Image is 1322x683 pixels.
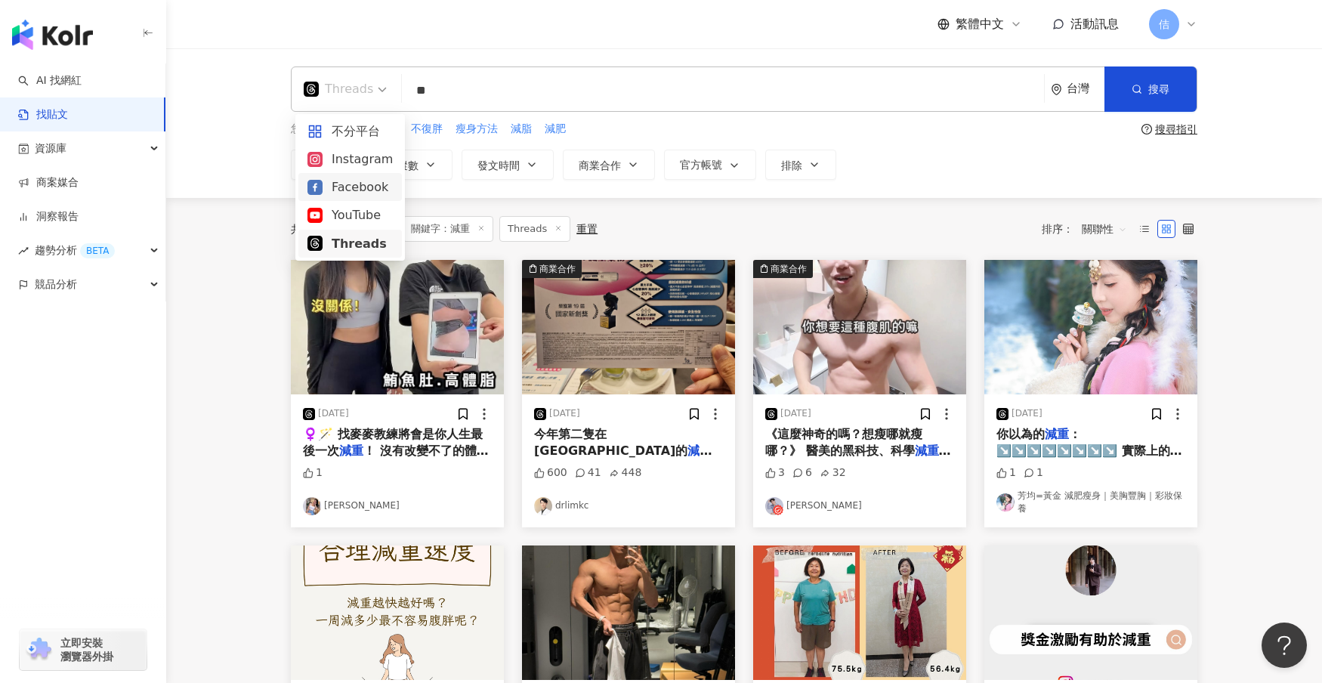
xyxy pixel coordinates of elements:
span: 關聯性 [1082,217,1127,241]
div: 32 [820,465,846,481]
a: searchAI 找網紅 [18,73,82,88]
div: 重置 [576,223,598,235]
span: 繁體中文 [956,16,1004,32]
img: logo [12,20,93,50]
img: post-image [984,545,1197,680]
div: 1 [1024,465,1043,481]
img: KOL Avatar [303,497,321,515]
span: 今年第二隻在[GEOGRAPHIC_DATA]的 [534,427,687,458]
img: post-image [522,260,735,394]
span: 減肥 [545,122,566,137]
div: 448 [609,465,642,481]
button: 搜尋 [1104,66,1197,112]
a: KOL Avatar[PERSON_NAME] [303,497,492,515]
span: 發文時間 [477,159,520,172]
span: 瘦身方法 [456,122,498,137]
div: 1 [996,465,1016,481]
a: 洞察報告 [18,209,79,224]
button: 減脂 [510,121,533,138]
span: 活動訊息 [1070,17,1119,31]
div: 商業合作 [771,261,807,277]
button: 發文時間 [462,150,554,180]
span: appstore [307,124,323,139]
span: 不復胖 [411,122,443,137]
a: chrome extension立即安裝 瀏覽器外掛 [20,629,147,670]
div: Facebook [307,178,393,196]
img: post-image [753,545,966,680]
span: question-circle [1141,124,1152,134]
div: 6 [792,465,812,481]
span: ！ 沒有改變不了的體態💃🏻 沒有 [303,443,489,474]
span: 商業合作 [579,159,621,172]
div: [DATE] [780,407,811,420]
mark: 減重 [687,443,712,458]
div: 共 筆 [291,223,354,235]
span: 官方帳號 [680,159,722,171]
button: 瘦身方法 [455,121,499,138]
a: KOL Avatar[PERSON_NAME] [765,497,954,515]
img: post-image [291,260,504,394]
span: rise [18,246,29,256]
button: 商業合作 [563,150,655,180]
span: 排除 [781,159,802,172]
img: post-image [291,545,504,680]
span: 搜尋 [1148,83,1169,95]
img: post-image [753,260,966,394]
div: Instagram [307,150,393,168]
a: 商案媒合 [18,175,79,190]
a: KOL Avatardrlimkc [534,497,723,515]
mark: 減重 [915,443,951,458]
div: 不分平台 [307,122,393,141]
button: 排除 [765,150,836,180]
span: 資源庫 [35,131,66,165]
div: 3 [765,465,785,481]
span: Threads [499,216,570,242]
div: 1 [303,465,323,481]
button: 不復胖 [410,121,443,138]
div: post-image商業合作 [522,260,735,394]
div: [DATE] [1012,407,1042,420]
div: 排序： [1042,217,1135,241]
mark: 減重 [1045,427,1069,441]
span: 趨勢分析 [35,233,115,267]
span: 《這麼神奇的嗎？想瘦哪就瘦哪？》 醫美的黑科技、科學 [765,427,922,458]
img: post-image [522,545,735,680]
img: KOL Avatar [765,497,783,515]
div: YouTube [307,206,393,224]
span: ： ↘️↘️↘️↘️↘️↘️↘️↘️ 實際上的 [996,427,1182,458]
span: 競品分析 [35,267,77,301]
div: 台灣 [1067,82,1104,95]
button: 官方帳號 [664,150,756,180]
span: 關鍵字：減重 [403,216,493,242]
button: 減肥 [544,121,567,138]
a: KOL Avatar芳均=黃金 減肥瘦身｜美胸豐胸｜彩妝保養 [996,490,1185,515]
div: BETA [80,243,115,258]
img: KOL Avatar [996,493,1015,511]
div: 搜尋指引 [1155,123,1197,135]
button: 追蹤數 [371,150,453,180]
div: Threads [307,234,393,253]
span: ♀️🪄 找麥麥教練將會是你人生最後一次 [303,427,483,458]
div: post-image商業合作 [753,260,966,394]
div: 商業合作 [539,261,576,277]
div: [DATE] [549,407,580,420]
span: 你以為的 [996,427,1045,441]
div: post-image [984,260,1197,394]
span: 您可能感興趣： [291,122,365,137]
a: 找貼文 [18,107,68,122]
img: chrome extension [24,638,54,662]
div: Threads [304,77,373,101]
span: environment [1051,84,1062,95]
div: 41 [575,465,601,481]
mark: 減重 [339,443,363,458]
span: 立即安裝 瀏覽器外掛 [60,636,113,663]
span: 佶 [1159,16,1169,32]
iframe: Help Scout Beacon - Open [1262,623,1307,668]
span: 減脂 [511,122,532,137]
button: 類型 [291,150,362,180]
img: KOL Avatar [534,497,552,515]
